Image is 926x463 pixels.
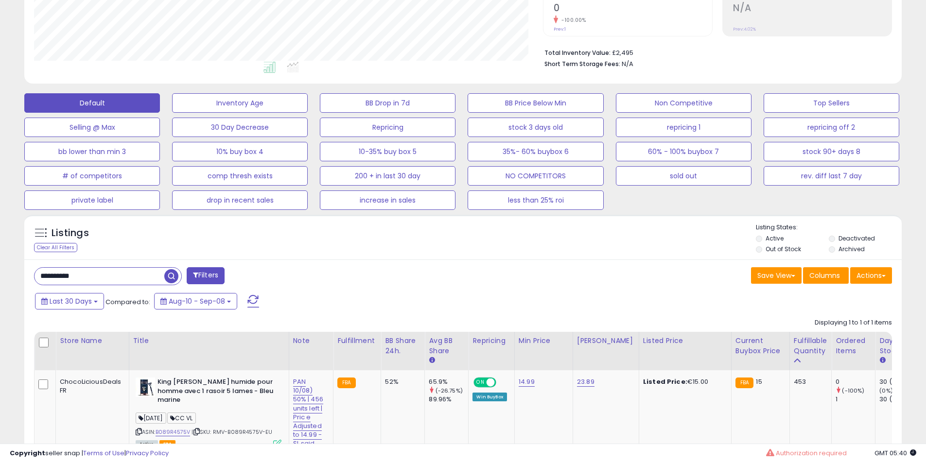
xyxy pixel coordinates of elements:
[436,387,463,394] small: (-26.75%)
[429,356,435,365] small: Avg BB Share.
[850,267,892,284] button: Actions
[385,336,420,356] div: BB Share 24h.
[577,336,635,346] div: [PERSON_NAME]
[764,93,899,113] button: Top Sellers
[385,377,417,386] div: 52%
[616,118,751,137] button: repricing 1
[519,336,569,346] div: Min Price
[643,377,724,386] div: €15.00
[105,297,150,307] span: Compared to:
[733,26,756,32] small: Prev: 4.02%
[794,377,824,386] div: 453
[60,336,125,346] div: Store Name
[320,190,455,210] button: increase in sales
[52,226,89,240] h5: Listings
[544,49,611,57] b: Total Inventory Value:
[879,356,885,365] small: Days In Stock.
[475,378,487,387] span: ON
[156,428,191,436] a: B089R4575V
[320,142,455,161] button: 10-35% buy box 5
[24,190,160,210] button: private label
[836,395,875,404] div: 1
[169,296,225,306] span: Aug-10 - Sep-08
[756,223,902,232] p: Listing States:
[643,377,687,386] b: Listed Price:
[337,377,355,388] small: FBA
[429,377,468,386] div: 65.9%
[172,190,308,210] button: drop in recent sales
[794,336,827,356] div: Fulfillable Quantity
[879,336,915,356] div: Days In Stock
[733,2,891,16] h2: N/A
[874,448,916,458] span: 2025-10-9 05:40 GMT
[735,377,753,388] small: FBA
[544,46,885,58] li: £2,495
[468,190,603,210] button: less than 25% roi
[429,336,464,356] div: Avg BB Share
[35,293,104,309] button: Last 30 Days
[24,93,160,113] button: Default
[809,271,840,280] span: Columns
[842,387,864,394] small: (-100%)
[803,267,849,284] button: Columns
[320,93,455,113] button: BB Drop in 7d
[337,336,377,346] div: Fulfillment
[766,245,801,253] label: Out of Stock
[879,377,919,386] div: 30 (100%)
[154,293,237,309] button: Aug-10 - Sep-08
[766,234,784,242] label: Active
[643,336,727,346] div: Listed Price
[472,393,507,401] div: Win BuyBox
[836,336,871,356] div: Ordered Items
[34,243,77,252] div: Clear All Filters
[468,118,603,137] button: stock 3 days old
[429,395,468,404] div: 89.96%
[167,412,196,424] span: CC VL
[50,296,92,306] span: Last 30 Days
[622,59,633,69] span: N/A
[136,377,281,447] div: ASIN:
[472,336,510,346] div: Repricing
[616,93,751,113] button: Non Competitive
[293,336,330,346] div: Note
[136,377,155,397] img: 41HIXaxzbfL._SL40_.jpg
[172,118,308,137] button: 30 Day Decrease
[468,93,603,113] button: BB Price Below Min
[751,267,802,284] button: Save View
[764,142,899,161] button: stock 90+ days 8
[133,336,285,346] div: Title
[172,166,308,186] button: comp thresh exists
[554,2,712,16] h2: 0
[616,166,751,186] button: sold out
[10,449,169,458] div: seller snap | |
[468,142,603,161] button: 35%- 60% buybox 6
[192,428,272,436] span: | SKU: RMV-B089R4575V-EU
[172,93,308,113] button: Inventory Age
[616,142,751,161] button: 60% - 100% buybox 7
[544,60,620,68] b: Short Term Storage Fees:
[60,377,122,395] div: ChocoLiciousDeals FR
[83,448,124,458] a: Terms of Use
[136,412,166,424] span: [DATE]
[554,26,566,32] small: Prev: 1
[815,318,892,327] div: Displaying 1 to 1 of 1 items
[735,336,786,356] div: Current Buybox Price
[879,387,893,394] small: (0%)
[10,448,45,458] strong: Copyright
[764,166,899,186] button: rev. diff last 7 day
[558,17,586,24] small: -100.00%
[320,118,455,137] button: Repricing
[879,395,919,404] div: 30 (100%)
[756,377,762,386] span: 15
[24,166,160,186] button: # of competitors
[157,377,276,407] b: King [PERSON_NAME] humide pour homme avec 1 rasoir 5 lames - Bleu marine
[519,377,535,387] a: 14.99
[495,378,510,387] span: OFF
[187,267,225,284] button: Filters
[24,118,160,137] button: Selling @ Max
[320,166,455,186] button: 200 + in last 30 day
[126,448,169,458] a: Privacy Policy
[839,245,865,253] label: Archived
[293,377,326,458] a: PAN 10/08) 50% | 456 units left | Pric e Adjusted to 14.99 -SL said >Liquidate
[468,166,603,186] button: NO COMPETITORS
